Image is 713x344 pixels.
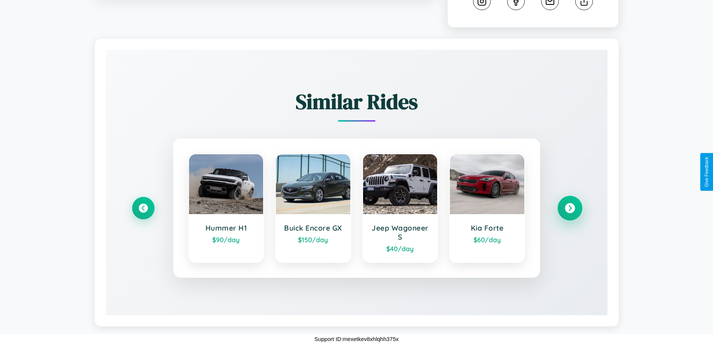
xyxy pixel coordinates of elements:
a: Jeep Wagoneer S$40/day [362,153,438,263]
div: $ 150 /day [283,235,343,244]
h2: Similar Rides [132,87,581,116]
h3: Kia Forte [457,223,517,232]
h3: Buick Encore GX [283,223,343,232]
h3: Hummer H1 [196,223,256,232]
div: $ 40 /day [371,244,430,253]
a: Kia Forte$60/day [449,153,525,263]
div: $ 60 /day [457,235,517,244]
p: Support ID: mexetkev8xhlqhh375x [314,334,399,344]
div: Give Feedback [704,157,709,187]
div: $ 90 /day [196,235,256,244]
a: Buick Encore GX$150/day [275,153,351,263]
h3: Jeep Wagoneer S [371,223,430,241]
a: Hummer H1$90/day [188,153,264,263]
